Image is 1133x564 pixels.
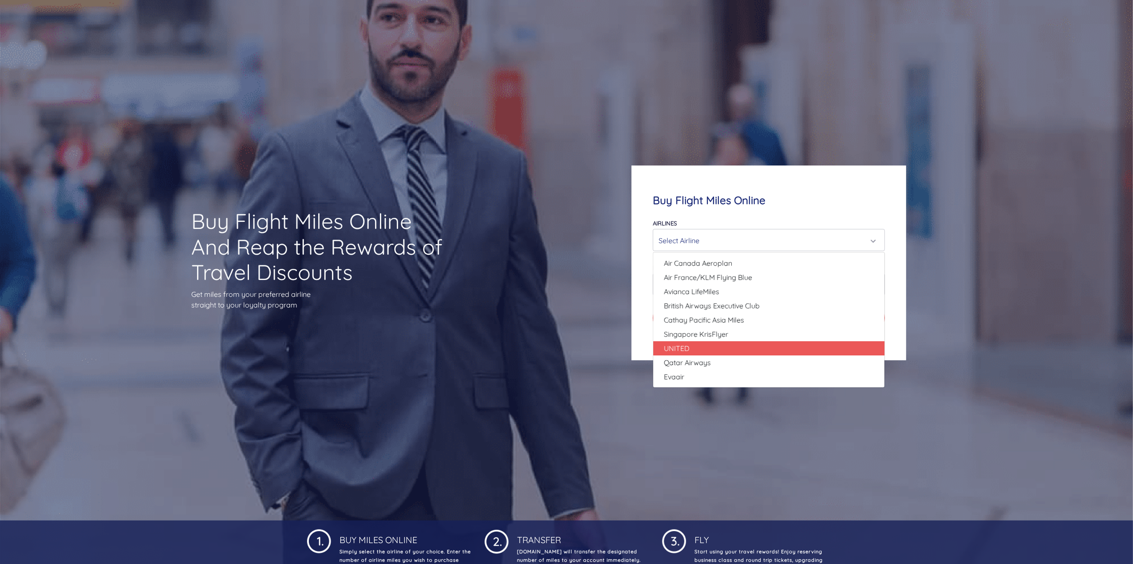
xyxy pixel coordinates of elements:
h4: Fly [693,528,826,545]
span: Air France/KLM Flying Blue [664,272,752,283]
img: 1 [662,528,686,553]
h4: Transfer [516,528,649,545]
span: British Airways Executive Club [664,300,760,311]
span: Qatar Airways [664,357,711,368]
img: 1 [485,528,509,554]
p: Get miles from your preferred airline straight to your loyalty program [191,289,447,310]
span: Avianca LifeMiles [664,286,719,297]
label: Airlines [653,220,677,227]
div: Select Airline [659,232,874,249]
button: Select Airline [653,229,885,251]
span: Singapore KrisFlyer [664,329,728,339]
h4: Buy Flight Miles Online [653,194,885,207]
span: UNITED [664,343,690,354]
h1: Buy Flight Miles Online And Reap the Rewards of Travel Discounts [191,209,447,285]
span: Cathay Pacific Asia Miles [664,315,744,325]
span: Evaair [664,371,684,382]
img: 1 [307,528,331,553]
h4: Buy Miles Online [338,528,471,545]
span: Air Canada Aeroplan [664,258,732,268]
